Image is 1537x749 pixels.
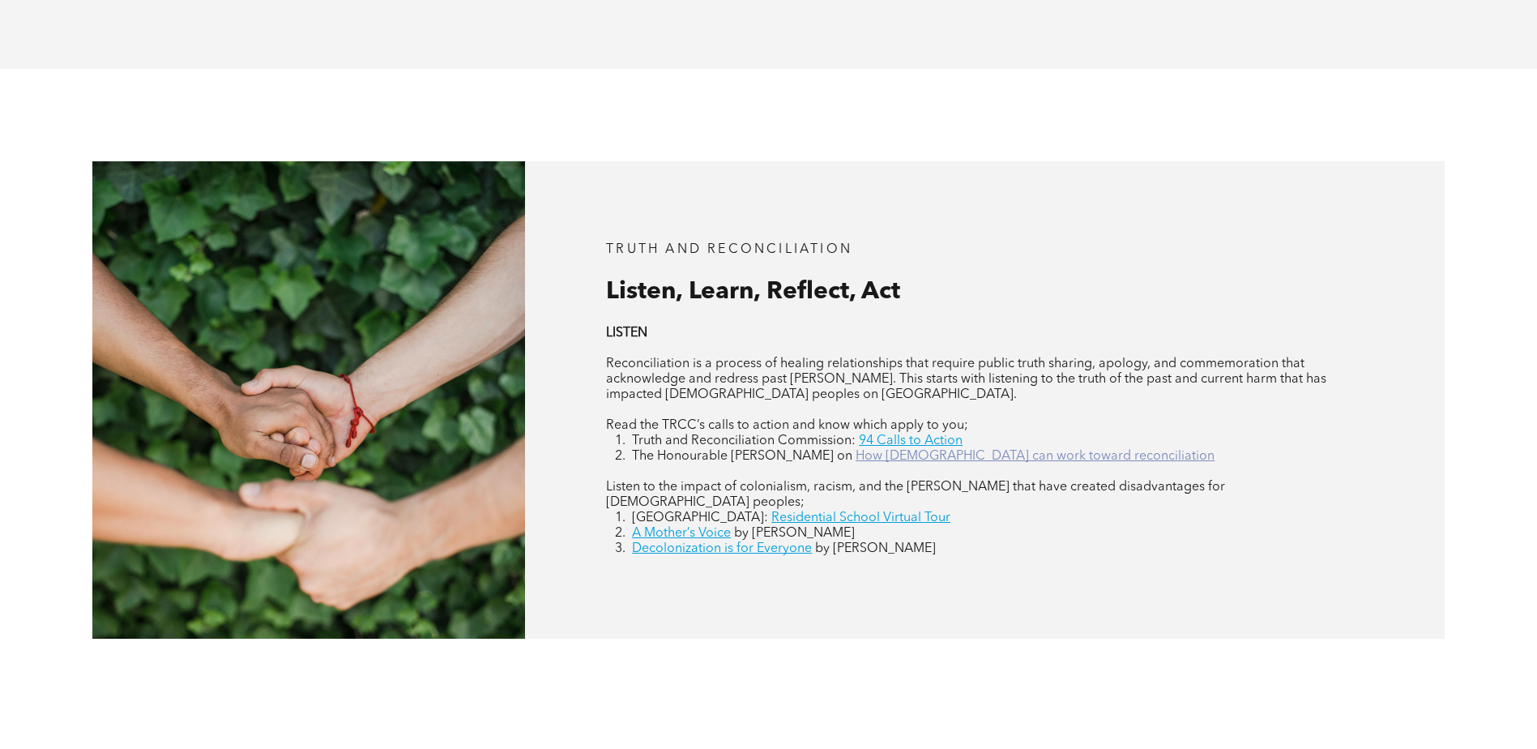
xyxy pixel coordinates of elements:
span: by [PERSON_NAME] [734,527,855,540]
span: by [PERSON_NAME] [815,542,936,555]
a: How [DEMOGRAPHIC_DATA] can work toward reconciliation [856,450,1215,463]
span: Listen, Learn, Reflect, Act [606,280,900,304]
a: 94 Calls to Action [859,434,963,447]
span: [GEOGRAPHIC_DATA]: [632,511,768,524]
span: Truth and Reconciliation [606,243,852,256]
span: Truth and Reconciliation Commission: [632,434,856,447]
span: Reconciliation is a process of healing relationships that require public truth sharing, apology, ... [606,357,1326,401]
a: Decolonization is for Everyone [632,542,812,555]
a: Residential School Virtual Tour [771,511,950,524]
strong: LISTEN [606,327,647,340]
span: Listen to the impact of colonialism, racism, and the [PERSON_NAME] that have created disadvantage... [606,481,1225,509]
span: The Honourable [PERSON_NAME] on [632,450,852,463]
span: Read the TRCC’s calls to action and know which apply to you; [606,419,968,432]
a: A Mother’s Voice [632,527,731,540]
